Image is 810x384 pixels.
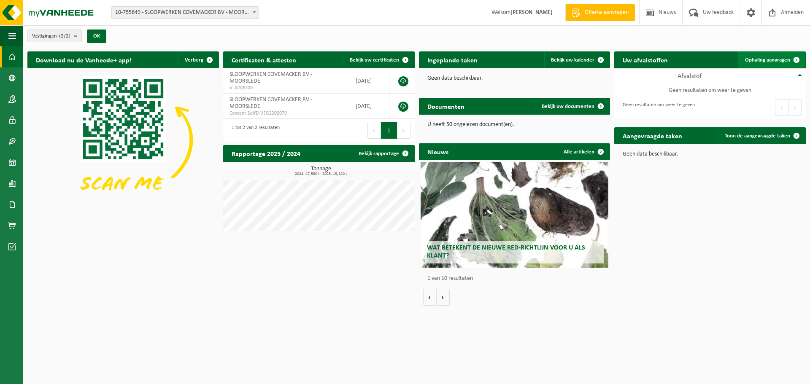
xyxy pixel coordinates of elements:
[614,51,676,68] h2: Uw afvalstoffen
[535,98,609,115] a: Bekijk uw documenten
[227,172,415,176] span: 2024: 47,580 t - 2025: 13,120 t
[381,122,397,139] button: 1
[419,51,486,68] h2: Ingeplande taken
[788,99,802,116] button: Next
[223,51,305,68] h2: Certificaten & attesten
[614,84,806,96] td: Geen resultaten om weer te geven
[178,51,218,68] button: Verberg
[350,57,399,63] span: Bekijk uw certificaten
[59,33,70,39] count: (2/2)
[229,71,312,84] span: SLOOPWERKEN COVEMACKER BV - MOORSLEDE
[227,121,280,140] div: 1 tot 2 van 2 resultaten
[227,166,415,176] h3: Tonnage
[87,30,106,43] button: OK
[427,122,602,128] p: U heeft 50 ongelezen document(en).
[185,57,203,63] span: Verberg
[551,57,594,63] span: Bekijk uw kalender
[229,110,343,117] span: Consent-SelfD-VEG2200079
[419,143,457,160] h2: Nieuws
[343,51,414,68] a: Bekijk uw certificaten
[542,104,594,109] span: Bekijk uw documenten
[583,8,631,17] span: Offerte aanvragen
[349,68,389,94] td: [DATE]
[437,289,450,306] button: Volgende
[745,57,790,63] span: Ophaling aanvragen
[397,122,410,139] button: Next
[27,51,140,68] h2: Download nu de Vanheede+ app!
[223,145,309,161] h2: Rapportage 2025 / 2024
[27,68,219,212] img: Download de VHEPlus App
[678,73,702,80] span: Afvalstof
[349,94,389,119] td: [DATE]
[423,289,437,306] button: Vorige
[565,4,635,21] a: Offerte aanvragen
[738,51,805,68] a: Ophaling aanvragen
[419,98,473,114] h2: Documenten
[367,122,381,139] button: Previous
[775,99,788,116] button: Previous
[27,30,82,42] button: Vestigingen(2/2)
[229,97,312,110] span: SLOOPWERKEN COVEMACKER BV - MOORSLEDE
[557,143,609,160] a: Alle artikelen
[725,133,790,139] span: Toon de aangevraagde taken
[229,85,343,91] span: VLA708700
[352,145,414,162] a: Bekijk rapportage
[427,244,585,259] span: Wat betekent de nieuwe RED-richtlijn voor u als klant?
[623,151,797,157] p: Geen data beschikbaar.
[32,30,70,43] span: Vestigingen
[427,75,602,81] p: Geen data beschikbaar.
[510,9,553,16] strong: [PERSON_NAME]
[544,51,609,68] a: Bekijk uw kalender
[618,98,695,117] div: Geen resultaten om weer te geven
[614,127,691,144] h2: Aangevraagde taken
[112,7,259,19] span: 10-755649 - SLOOPWERKEN COVEMACKER BV - MOORSLEDE
[111,6,259,19] span: 10-755649 - SLOOPWERKEN COVEMACKER BV - MOORSLEDE
[427,276,606,282] p: 1 van 10 resultaten
[421,162,608,268] a: Wat betekent de nieuwe RED-richtlijn voor u als klant?
[718,127,805,144] a: Toon de aangevraagde taken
